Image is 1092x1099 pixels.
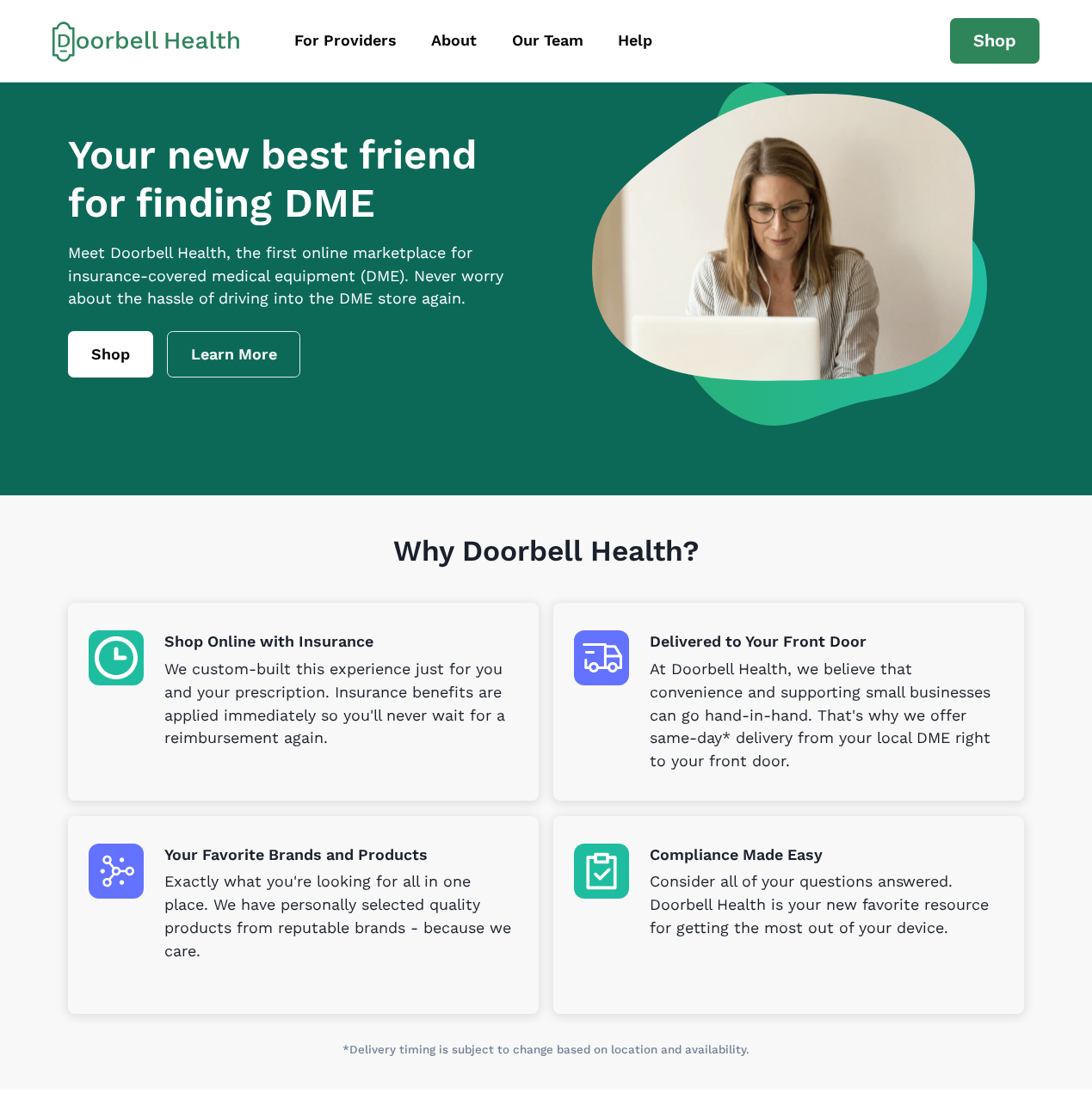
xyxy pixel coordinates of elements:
p: We custom-built this experience just for you and your prescription. Insurance benefits are applie... [164,658,518,751]
div: For Providers [294,29,397,52]
p: *Delivery timing is subject to change based on location and availability. [68,1041,1024,1059]
p: At Doorbell Health, we believe that convenience and supporting small businesses can go hand-in-ha... [650,658,1003,773]
p: Delivered to Your Front Door [650,630,1003,654]
img: a woman looking at a computer [592,83,987,426]
p: Exactly what you're looking for all in one place. We have personally selected quality products fr... [164,870,518,963]
a: Shop [950,18,1040,64]
h1: Why Doorbell Health? [68,534,1024,604]
p: Your Favorite Brands and Products [164,844,518,867]
a: Learn More [167,331,301,378]
a: Shop [68,331,153,378]
h1: Your new best friend for finding DME [68,131,536,228]
img: Shop Online with Insurance icon [89,630,144,685]
a: Help [602,21,668,60]
img: Delivered to Your Front Door icon [574,630,629,685]
div: Help [618,29,652,52]
div: Our Team [512,29,583,52]
img: Your Favorite Brands and Products icon [89,844,144,899]
a: Our Team [497,21,599,60]
div: About [431,29,477,52]
a: For Providers [279,21,412,60]
img: Compliance Made Easy icon [574,844,629,899]
p: Meet Doorbell Health, the first online marketplace for insurance-covered medical equipment (DME).... [68,242,536,311]
p: Shop Online with Insurance [164,630,518,654]
p: Consider all of your questions answered. Doorbell Health is your new favorite resource for gettin... [650,870,1003,940]
a: About [416,21,492,60]
p: Compliance Made Easy [650,844,1003,867]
